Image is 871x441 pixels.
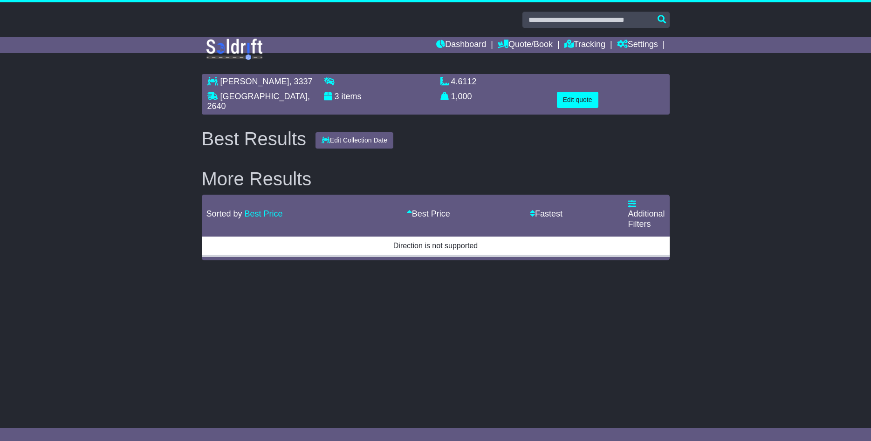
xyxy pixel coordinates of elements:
a: Best Price [407,209,450,218]
span: 4.6112 [451,77,477,86]
div: Best Results [197,129,311,149]
button: Edit Collection Date [315,132,393,149]
td: Direction is not supported [202,235,670,256]
a: Fastest [530,209,562,218]
span: Sorted by [206,209,242,218]
a: Tracking [564,37,605,53]
span: [GEOGRAPHIC_DATA] [220,92,308,101]
a: Dashboard [436,37,486,53]
a: Additional Filters [628,199,665,229]
a: Best Price [245,209,283,218]
span: 3 [335,92,339,101]
span: , 3337 [289,77,313,86]
a: Settings [617,37,658,53]
button: Edit quote [557,92,598,108]
span: [PERSON_NAME] [220,77,289,86]
span: 1,000 [451,92,472,101]
span: , 2640 [207,92,310,111]
h2: More Results [202,169,670,189]
a: Quote/Book [498,37,553,53]
span: items [342,92,362,101]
